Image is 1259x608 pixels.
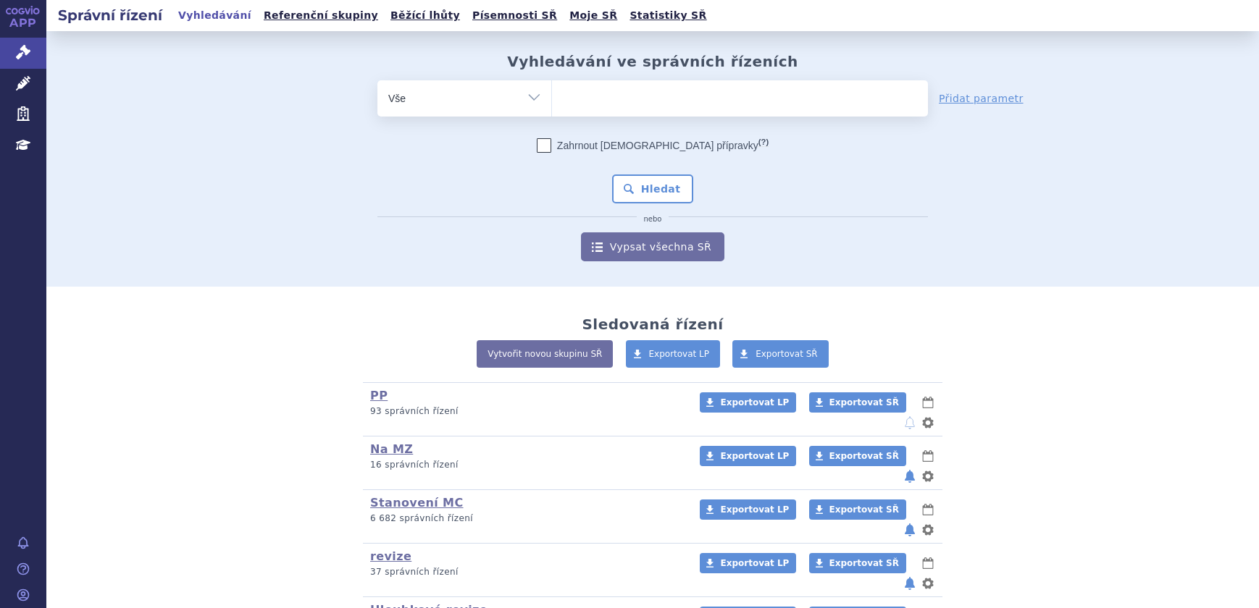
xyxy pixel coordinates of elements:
[565,6,622,25] a: Moje SŘ
[809,392,906,413] a: Exportovat SŘ
[581,232,724,261] a: Vypsat všechna SŘ
[921,394,935,411] button: lhůty
[370,389,388,402] a: PP
[370,459,681,471] p: 16 správních řízení
[507,53,798,70] h2: Vyhledávání ve správních řízeních
[720,504,789,515] span: Exportovat LP
[903,468,917,485] button: notifikace
[903,521,917,539] button: notifikace
[370,512,681,525] p: 6 682 správních řízení
[921,501,935,518] button: lhůty
[386,6,464,25] a: Běžící lhůty
[700,553,796,573] a: Exportovat LP
[46,5,174,25] h2: Správní řízení
[174,6,256,25] a: Vyhledávání
[829,397,899,408] span: Exportovat SŘ
[921,468,935,485] button: nastavení
[649,349,710,359] span: Exportovat LP
[921,447,935,465] button: lhůty
[829,504,899,515] span: Exportovat SŘ
[809,499,906,520] a: Exportovat SŘ
[829,558,899,568] span: Exportovat SŘ
[700,499,796,520] a: Exportovat LP
[903,414,917,431] button: notifikace
[370,496,464,510] a: Stanovení MC
[700,392,796,413] a: Exportovat LP
[809,553,906,573] a: Exportovat SŘ
[903,575,917,592] button: notifikace
[720,558,789,568] span: Exportovat LP
[700,446,796,466] a: Exportovat LP
[720,397,789,408] span: Exportovat LP
[537,138,769,153] label: Zahrnout [DEMOGRAPHIC_DATA] přípravky
[809,446,906,466] a: Exportovat SŘ
[612,174,694,203] button: Hledat
[921,414,935,431] button: nastavení
[829,451,899,461] span: Exportovat SŘ
[370,442,413,456] a: Na MZ
[720,451,789,461] span: Exportovat LP
[370,549,411,563] a: revize
[626,340,721,368] a: Exportovat LP
[758,138,769,147] abbr: (?)
[582,316,723,333] h2: Sledovaná řízení
[259,6,382,25] a: Referenční skupiny
[939,91,1024,106] a: Přidat parametr
[756,349,818,359] span: Exportovat SŘ
[637,215,669,224] i: nebo
[921,575,935,592] button: nastavení
[468,6,561,25] a: Písemnosti SŘ
[370,566,681,578] p: 37 správních řízení
[732,340,829,368] a: Exportovat SŘ
[370,405,681,418] p: 93 správních řízení
[921,554,935,572] button: lhůty
[477,340,613,368] a: Vytvořit novou skupinu SŘ
[625,6,711,25] a: Statistiky SŘ
[921,521,935,539] button: nastavení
